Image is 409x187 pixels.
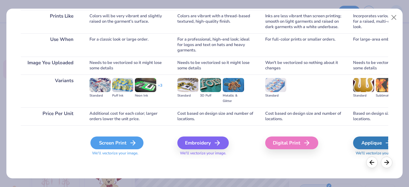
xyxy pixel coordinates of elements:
[177,78,198,92] img: Standard
[265,33,343,57] div: For full-color prints or smaller orders.
[90,136,143,149] div: Screen Print
[223,78,244,92] img: Metallic & Glitter
[21,33,80,57] div: Use When
[265,78,286,92] img: Standard
[376,78,397,92] img: Sublimated
[21,107,80,125] div: Price Per Unit
[89,151,168,156] span: We'll vectorize your image.
[265,10,343,33] div: Inks are less vibrant than screen printing; smooth on light garments and raised on dark garments ...
[177,136,229,149] div: Embroidery
[265,57,343,74] div: Won't be vectorized so nothing about it changes
[177,151,256,156] span: We'll vectorize your image.
[89,33,168,57] div: For a classic look or large order.
[112,93,133,98] div: Puff Ink
[89,78,111,92] img: Standard
[89,57,168,74] div: Needs to be vectorized so it might lose some details
[21,10,80,33] div: Prints Like
[89,93,111,98] div: Standard
[265,136,318,149] div: Digital Print
[353,93,374,98] div: Standard
[135,93,156,98] div: Neon Ink
[388,12,400,24] button: Close
[21,74,80,107] div: Variants
[112,78,133,92] img: Puff Ink
[265,93,286,98] div: Standard
[177,107,256,125] div: Cost based on design size and number of locations.
[177,93,198,98] div: Standard
[353,136,400,149] div: Applique
[265,107,343,125] div: Cost based on design size and number of locations.
[376,93,397,98] div: Sublimated
[177,33,256,57] div: For a professional, high-end look; ideal for logos and text on hats and heavy garments.
[200,78,221,92] img: 3D Puff
[177,10,256,33] div: Colors are vibrant with a thread-based textured, high-quality finish.
[89,10,168,33] div: Colors will be very vibrant and slightly raised on the garment's surface.
[200,93,221,98] div: 3D Puff
[21,57,80,74] div: Image You Uploaded
[89,107,168,125] div: Additional cost for each color; larger orders lower the unit price.
[223,93,244,104] div: Metallic & Glitter
[158,83,162,94] div: + 3
[177,57,256,74] div: Needs to be vectorized so it might lose some details
[353,78,374,92] img: Standard
[135,78,156,92] img: Neon Ink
